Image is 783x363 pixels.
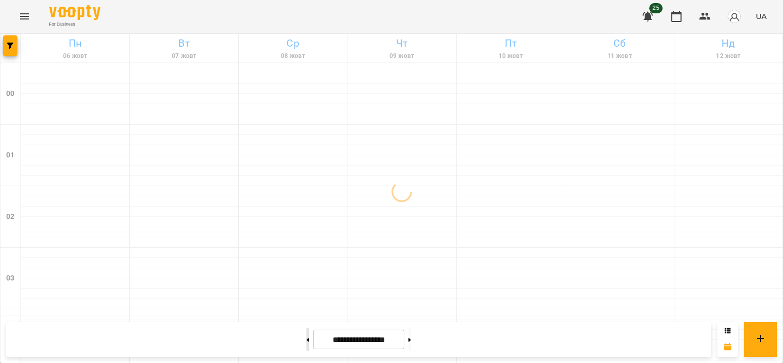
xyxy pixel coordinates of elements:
[12,4,37,29] button: Menu
[756,11,767,22] span: UA
[649,3,663,13] span: 25
[6,88,14,99] h6: 00
[752,7,771,26] button: UA
[458,35,563,51] h6: Пт
[6,211,14,223] h6: 02
[49,21,100,28] span: For Business
[6,150,14,161] h6: 01
[349,35,454,51] h6: Чт
[131,35,236,51] h6: Вт
[458,51,563,61] h6: 10 жовт
[727,9,741,24] img: avatar_s.png
[676,35,781,51] h6: Нд
[6,273,14,284] h6: 03
[23,35,128,51] h6: Пн
[49,5,100,20] img: Voopty Logo
[240,35,345,51] h6: Ср
[567,35,672,51] h6: Сб
[567,51,672,61] h6: 11 жовт
[23,51,128,61] h6: 06 жовт
[131,51,236,61] h6: 07 жовт
[349,51,454,61] h6: 09 жовт
[676,51,781,61] h6: 12 жовт
[240,51,345,61] h6: 08 жовт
